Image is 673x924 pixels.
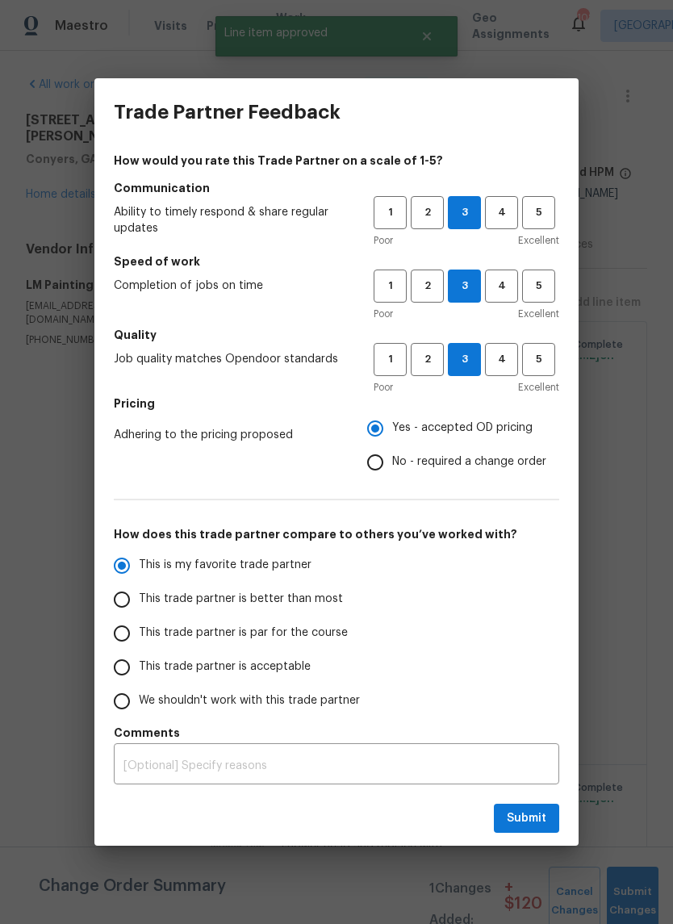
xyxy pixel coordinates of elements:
[114,180,559,196] h5: Communication
[487,277,516,295] span: 4
[375,203,405,222] span: 1
[374,343,407,376] button: 1
[448,270,481,303] button: 3
[114,204,348,236] span: Ability to timely respond & share regular updates
[374,232,393,249] span: Poor
[139,659,311,675] span: This trade partner is acceptable
[522,343,555,376] button: 5
[114,526,559,542] h5: How does this trade partner compare to others you’ve worked with?
[114,153,559,169] h4: How would you rate this Trade Partner on a scale of 1-5?
[114,725,559,741] h5: Comments
[114,327,559,343] h5: Quality
[524,350,554,369] span: 5
[485,196,518,229] button: 4
[374,270,407,303] button: 1
[487,203,516,222] span: 4
[412,203,442,222] span: 2
[367,412,559,479] div: Pricing
[518,379,559,395] span: Excellent
[448,343,481,376] button: 3
[485,343,518,376] button: 4
[448,196,481,229] button: 3
[518,306,559,322] span: Excellent
[449,350,480,369] span: 3
[114,549,559,718] div: How does this trade partner compare to others you’ve worked with?
[522,196,555,229] button: 5
[412,277,442,295] span: 2
[139,625,348,642] span: This trade partner is par for the course
[114,351,348,367] span: Job quality matches Opendoor standards
[449,277,480,295] span: 3
[487,350,516,369] span: 4
[524,203,554,222] span: 5
[412,350,442,369] span: 2
[392,420,533,437] span: Yes - accepted OD pricing
[114,253,559,270] h5: Speed of work
[139,557,311,574] span: This is my favorite trade partner
[411,270,444,303] button: 2
[485,270,518,303] button: 4
[375,350,405,369] span: 1
[507,809,546,829] span: Submit
[139,591,343,608] span: This trade partner is better than most
[522,270,555,303] button: 5
[374,196,407,229] button: 1
[374,379,393,395] span: Poor
[114,278,348,294] span: Completion of jobs on time
[374,306,393,322] span: Poor
[392,454,546,470] span: No - required a change order
[494,804,559,834] button: Submit
[114,427,341,443] span: Adhering to the pricing proposed
[139,692,360,709] span: We shouldn't work with this trade partner
[375,277,405,295] span: 1
[114,395,559,412] h5: Pricing
[524,277,554,295] span: 5
[411,343,444,376] button: 2
[411,196,444,229] button: 2
[114,101,341,123] h3: Trade Partner Feedback
[518,232,559,249] span: Excellent
[449,203,480,222] span: 3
